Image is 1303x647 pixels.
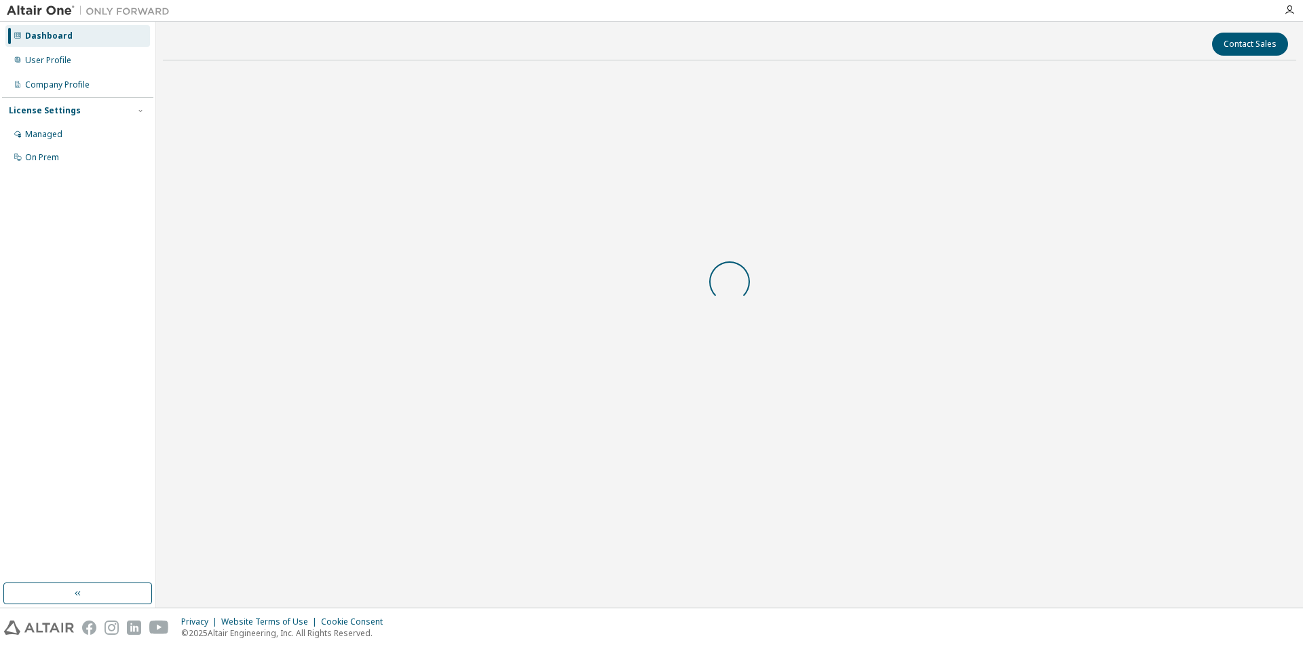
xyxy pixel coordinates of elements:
img: Altair One [7,4,176,18]
img: instagram.svg [105,621,119,635]
div: License Settings [9,105,81,116]
img: facebook.svg [82,621,96,635]
p: © 2025 Altair Engineering, Inc. All Rights Reserved. [181,627,391,639]
div: Company Profile [25,79,90,90]
div: On Prem [25,152,59,163]
div: Cookie Consent [321,616,391,627]
img: linkedin.svg [127,621,141,635]
div: Privacy [181,616,221,627]
img: youtube.svg [149,621,169,635]
div: User Profile [25,55,71,66]
button: Contact Sales [1212,33,1288,56]
img: altair_logo.svg [4,621,74,635]
div: Managed [25,129,62,140]
div: Website Terms of Use [221,616,321,627]
div: Dashboard [25,31,73,41]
